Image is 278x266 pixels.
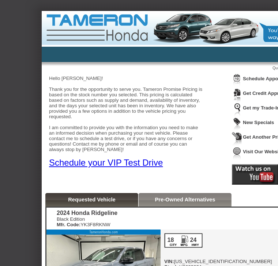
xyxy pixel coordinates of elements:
b: Mfr. Code: [57,222,80,227]
img: Icon_WeeklySpecials.png [232,117,242,131]
img: Icon_TradeInAppraisal.png [232,103,242,116]
div: Black Edition YK3F8RKNW [57,216,117,227]
img: Icon_ScheduleAppointment.png [232,74,242,87]
b: VIN: [164,259,174,264]
img: Icon_CreditApproval.png [232,88,242,102]
img: Icon_GetQuote.png [232,132,242,146]
a: New Specials [243,120,274,125]
div: 18 [167,237,174,243]
a: Schedule your VIP Test Drive [49,158,163,167]
div: Hello [PERSON_NAME]! Thank you for the opportunity to serve you. Tameron Promise Pricing is based... [49,70,203,168]
img: Icon_VisitWebsite.png [232,147,242,160]
a: Pre-Owned Alternatives [155,197,215,203]
div: 24 [189,237,197,243]
div: 2024 Honda Ridgeline [57,210,117,216]
a: Requested Vehicle [68,197,116,203]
